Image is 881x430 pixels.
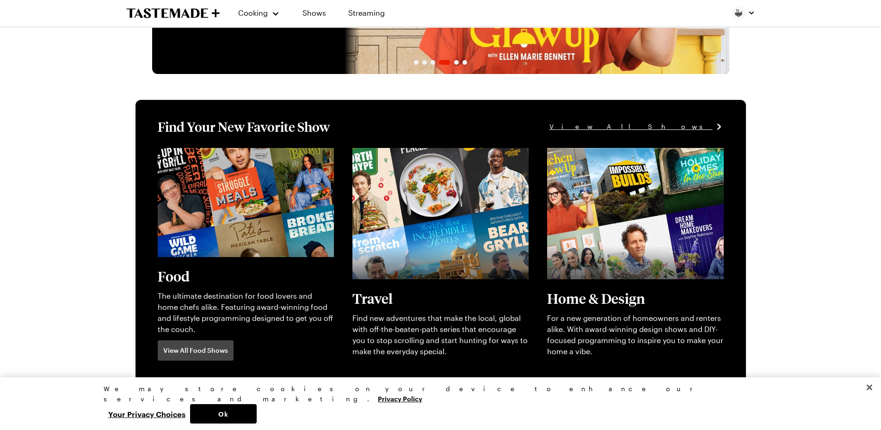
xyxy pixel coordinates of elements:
button: Cooking [238,2,280,24]
span: Go to slide 3 [431,60,435,65]
button: Profile picture [731,6,755,20]
span: Go to slide 5 [454,60,459,65]
button: Your Privacy Choices [104,404,190,424]
img: Profile picture [731,6,746,20]
span: Go to slide 2 [422,60,427,65]
h1: Find Your New Favorite Show [158,118,330,135]
span: Go to slide 6 [462,60,467,65]
div: We may store cookies on your device to enhance our services and marketing. [104,384,770,404]
span: Go to slide 4 [439,60,450,65]
span: Cooking [238,8,268,17]
span: Go to slide 1 [414,60,419,65]
a: To Tastemade Home Page [126,8,220,18]
button: Close [859,377,880,398]
a: View full content for [object Object] [158,149,284,158]
a: View All Shows [549,122,724,132]
span: View All Shows [549,122,713,132]
div: Privacy [104,384,770,424]
a: More information about your privacy, opens in a new tab [378,394,422,403]
button: Ok [190,404,257,424]
a: View full content for [object Object] [352,149,479,158]
a: View full content for [object Object] [547,149,673,158]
